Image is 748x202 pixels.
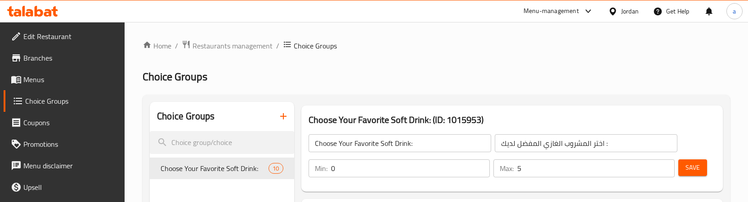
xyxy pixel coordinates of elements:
a: Upsell [4,176,125,198]
nav: breadcrumb [143,40,730,52]
a: Promotions [4,133,125,155]
span: Choice Groups [143,66,207,87]
span: Choice Groups [25,96,118,106]
span: Menus [23,74,118,85]
div: Choices [269,163,283,174]
a: Home [143,40,171,51]
a: Choice Groups [4,90,125,112]
span: Promotions [23,139,118,149]
span: Branches [23,53,118,63]
span: Save [685,162,700,173]
a: Menu disclaimer [4,155,125,176]
li: / [175,40,178,51]
a: Restaurants management [182,40,273,52]
span: Menu disclaimer [23,160,118,171]
span: Coupons [23,117,118,128]
span: Restaurants management [193,40,273,51]
a: Branches [4,47,125,69]
div: Jordan [621,6,639,16]
span: Upsell [23,182,118,193]
h2: Choice Groups [157,110,215,123]
li: / [276,40,279,51]
div: Choose Your Favorite Soft Drink:10 [150,158,294,179]
span: Choose Your Favorite Soft Drink: [161,163,269,174]
button: Save [678,159,707,176]
div: Menu-management [524,6,579,17]
input: search [150,131,294,154]
p: Max: [500,163,514,174]
a: Coupons [4,112,125,133]
span: Choice Groups [294,40,337,51]
h3: Choose Your Favorite Soft Drink: (ID: 1015953) [309,113,716,127]
a: Edit Restaurant [4,26,125,47]
span: a [733,6,736,16]
span: 10 [269,164,282,173]
span: Edit Restaurant [23,31,118,42]
a: Menus [4,69,125,90]
p: Min: [315,163,327,174]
